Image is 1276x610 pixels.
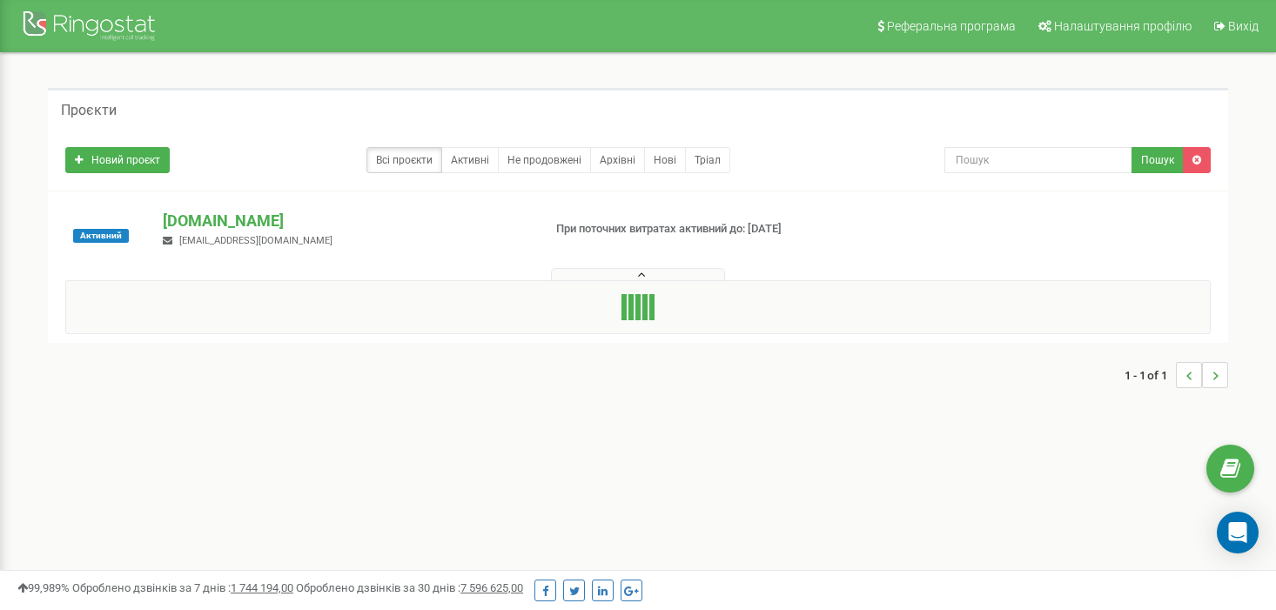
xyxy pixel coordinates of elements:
[1125,345,1228,406] nav: ...
[1132,147,1184,173] button: Пошук
[65,147,170,173] a: Новий проєкт
[460,581,523,594] u: 7 596 625,00
[17,581,70,594] span: 99,989%
[72,581,293,594] span: Оброблено дзвінків за 7 днів :
[944,147,1133,173] input: Пошук
[441,147,499,173] a: Активні
[73,229,129,243] span: Активний
[1125,362,1176,388] span: 1 - 1 of 1
[498,147,591,173] a: Не продовжені
[179,235,332,246] span: [EMAIL_ADDRESS][DOMAIN_NAME]
[231,581,293,594] u: 1 744 194,00
[590,147,645,173] a: Архівні
[1228,19,1259,33] span: Вихід
[685,147,730,173] a: Тріал
[61,103,117,118] h5: Проєкти
[1054,19,1192,33] span: Налаштування профілю
[556,221,823,238] p: При поточних витратах активний до: [DATE]
[366,147,442,173] a: Всі проєкти
[644,147,686,173] a: Нові
[887,19,1016,33] span: Реферальна програма
[1217,512,1259,553] div: Open Intercom Messenger
[296,581,523,594] span: Оброблено дзвінків за 30 днів :
[163,210,527,232] p: [DOMAIN_NAME]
